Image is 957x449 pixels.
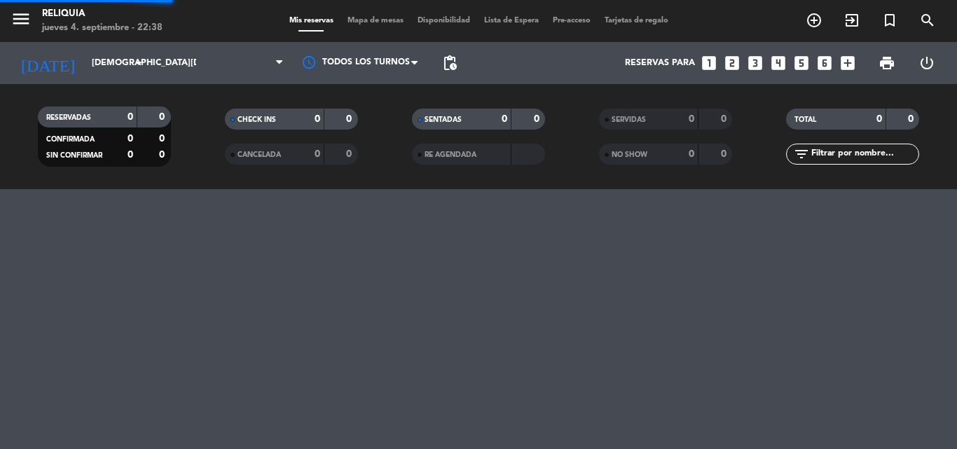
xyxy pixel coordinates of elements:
[612,151,647,158] span: NO SHOW
[130,55,147,71] i: arrow_drop_down
[723,54,741,72] i: looks_two
[315,114,320,124] strong: 0
[919,12,936,29] i: search
[46,114,91,121] span: RESERVADAS
[11,8,32,34] button: menu
[11,8,32,29] i: menu
[237,116,276,123] span: CHECK INS
[546,17,598,25] span: Pre-acceso
[340,17,411,25] span: Mapa de mesas
[477,17,546,25] span: Lista de Espera
[689,149,694,159] strong: 0
[844,12,860,29] i: exit_to_app
[793,146,810,163] i: filter_list
[792,54,811,72] i: looks_5
[46,152,102,159] span: SIN CONFIRMAR
[237,151,281,158] span: CANCELADA
[918,55,935,71] i: power_settings_new
[282,17,340,25] span: Mis reservas
[598,17,675,25] span: Tarjetas de regalo
[721,149,729,159] strong: 0
[815,54,834,72] i: looks_6
[502,114,507,124] strong: 0
[881,12,898,29] i: turned_in_not
[159,150,167,160] strong: 0
[159,134,167,144] strong: 0
[839,54,857,72] i: add_box
[625,58,695,68] span: Reservas para
[315,149,320,159] strong: 0
[879,55,895,71] span: print
[806,12,822,29] i: add_circle_outline
[11,48,85,78] i: [DATE]
[346,114,354,124] strong: 0
[907,42,946,84] div: LOG OUT
[721,114,729,124] strong: 0
[612,116,646,123] span: SERVIDAS
[46,136,95,143] span: CONFIRMADA
[534,114,542,124] strong: 0
[746,54,764,72] i: looks_3
[411,17,477,25] span: Disponibilidad
[441,55,458,71] span: pending_actions
[425,116,462,123] span: SENTADAS
[700,54,718,72] i: looks_one
[159,112,167,122] strong: 0
[810,146,918,162] input: Filtrar por nombre...
[128,134,133,144] strong: 0
[876,114,882,124] strong: 0
[425,151,476,158] span: RE AGENDADA
[794,116,816,123] span: TOTAL
[908,114,916,124] strong: 0
[128,112,133,122] strong: 0
[128,150,133,160] strong: 0
[42,7,163,21] div: RELIQUIA
[689,114,694,124] strong: 0
[769,54,787,72] i: looks_4
[42,21,163,35] div: jueves 4. septiembre - 22:38
[346,149,354,159] strong: 0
